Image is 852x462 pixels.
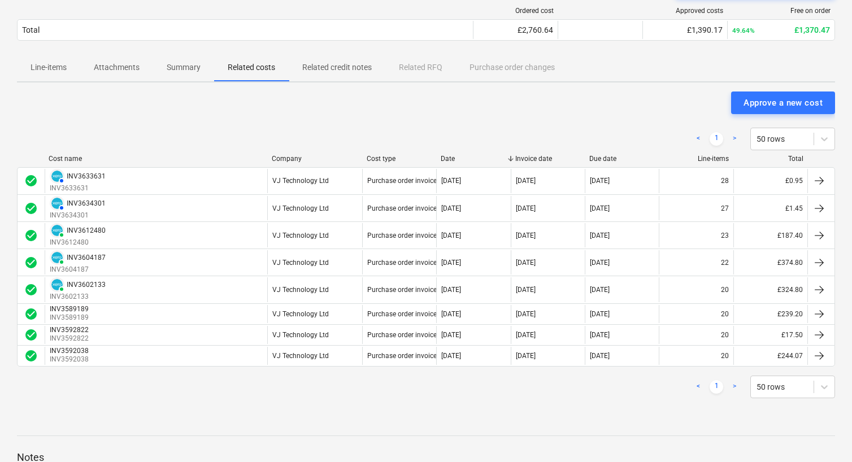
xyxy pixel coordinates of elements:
div: Invoice was approved [24,229,38,242]
div: [DATE] [441,232,461,239]
div: Invoice was approved [24,256,38,269]
button: Approve a new cost [731,91,835,114]
div: £0.95 [733,169,807,193]
p: Line-items [31,62,67,73]
div: [DATE] [441,286,461,294]
div: VJ Technology Ltd [272,204,329,212]
div: Cost name [49,155,263,163]
div: INV3589189 [50,305,89,313]
p: INV3612480 [50,238,106,247]
div: [DATE] [590,177,610,185]
div: Invoice has been synced with Xero and its status is currently PAID [50,277,64,292]
span: check_circle [24,307,38,321]
a: Next page [728,132,741,146]
div: INV3592822 [50,326,89,334]
a: Previous page [692,380,705,394]
div: 20 [721,310,729,318]
div: INV3612480 [67,226,106,234]
p: INV3633631 [50,184,106,193]
div: [DATE] [590,204,610,212]
div: Invoice has been synced with Xero and its status is currently AUTHORISED [50,196,64,211]
a: Page 1 is your current page [710,380,723,394]
span: check_circle [24,283,38,297]
div: £239.20 [733,305,807,323]
div: [DATE] [441,177,461,185]
div: INV3602133 [67,281,106,289]
div: £187.40 [733,223,807,247]
img: xero.svg [51,225,63,236]
div: Due date [589,155,655,163]
div: Purchase order invoice [367,352,437,360]
div: VJ Technology Ltd [272,177,329,185]
div: Purchase order invoice [367,259,437,267]
div: VJ Technology Ltd [272,352,329,360]
p: Related credit notes [302,62,372,73]
div: [DATE] [590,259,610,267]
div: [DATE] [590,232,610,239]
div: [DATE] [441,331,461,339]
div: [DATE] [590,331,610,339]
div: Purchase order invoice [367,286,437,294]
div: INV3634301 [67,199,106,207]
div: VJ Technology Ltd [272,259,329,267]
img: xero.svg [51,252,63,263]
img: xero.svg [51,279,63,290]
div: 20 [721,286,729,294]
div: Invoice has been synced with Xero and its status is currently PAID [50,223,64,238]
a: Next page [728,380,741,394]
div: 28 [721,177,729,185]
div: 23 [721,232,729,239]
span: check_circle [24,174,38,188]
div: INV3592038 [50,347,89,355]
div: VJ Technology Ltd [272,286,329,294]
div: Approve a new cost [744,95,823,110]
p: INV3589189 [50,313,91,322]
div: INV3604187 [67,254,106,261]
div: 27 [721,204,729,212]
div: 20 [721,331,729,339]
div: [DATE] [516,232,536,239]
div: [DATE] [590,286,610,294]
div: Invoice was approved [24,202,38,215]
span: check_circle [24,256,38,269]
span: check_circle [24,229,38,242]
div: Invoice was approved [24,328,38,342]
div: £2,760.64 [478,25,553,34]
div: £1,390.17 [647,25,723,34]
p: INV3604187 [50,265,106,274]
div: [DATE] [516,177,536,185]
div: Total [22,25,40,34]
a: Page 1 is your current page [710,132,723,146]
p: INV3592038 [50,355,91,364]
div: Company [272,155,358,163]
div: Purchase order invoice [367,232,437,239]
p: INV3602133 [50,292,106,302]
div: Purchase order invoice [367,310,437,318]
div: Invoice was approved [24,307,38,321]
div: £374.80 [733,250,807,274]
iframe: Chat Widget [796,408,852,462]
div: VJ Technology Ltd [272,310,329,318]
p: Summary [167,62,201,73]
div: [DATE] [516,286,536,294]
div: INV3633631 [67,172,106,180]
div: 20 [721,352,729,360]
div: Invoice was approved [24,174,38,188]
div: Purchase order invoice [367,204,437,212]
img: xero.svg [51,198,63,209]
div: Invoice date [515,155,581,163]
div: [DATE] [441,310,461,318]
div: Cost type [367,155,432,163]
div: £1.45 [733,196,807,220]
div: Ordered cost [478,7,554,15]
div: Invoice was approved [24,349,38,363]
div: Purchase order invoice [367,177,437,185]
small: 49.64% [732,27,755,34]
div: [DATE] [441,259,461,267]
div: Invoice has been synced with Xero and its status is currently AUTHORISED [50,169,64,184]
div: VJ Technology Ltd [272,331,329,339]
p: Related costs [228,62,275,73]
div: Invoice was approved [24,283,38,297]
div: Date [441,155,506,163]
